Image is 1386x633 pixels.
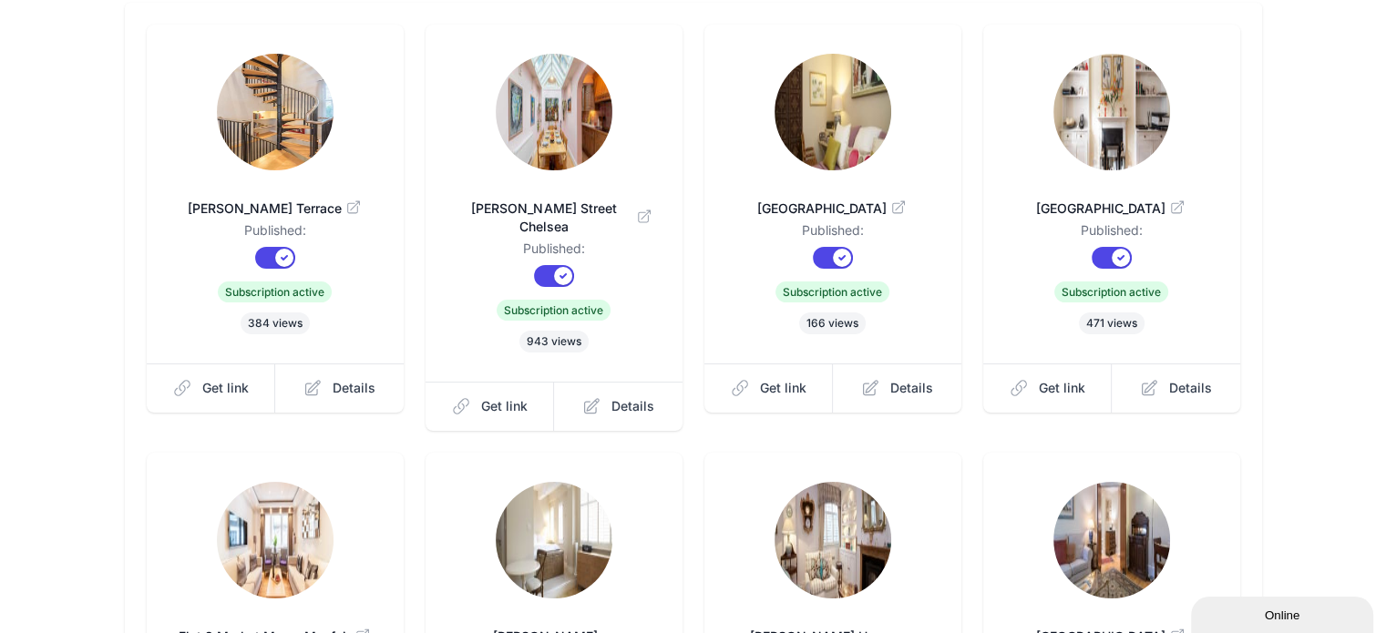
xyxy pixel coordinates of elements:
[1079,312,1145,334] span: 471 views
[275,363,404,413] a: Details
[734,199,932,218] span: [GEOGRAPHIC_DATA]
[217,54,334,170] img: mtasz01fldrr9v8cnif9arsj44ov
[496,482,612,598] img: id17mszkkv9a5w23y0miri8fotce
[611,397,654,415] span: Details
[1012,199,1211,218] span: [GEOGRAPHIC_DATA]
[1012,221,1211,247] dd: Published:
[1039,379,1085,397] span: Get link
[202,379,249,397] span: Get link
[760,379,806,397] span: Get link
[519,331,589,352] span: 943 views
[734,178,932,221] a: [GEOGRAPHIC_DATA]
[1012,178,1211,221] a: [GEOGRAPHIC_DATA]
[496,54,612,170] img: wq8sw0j47qm6nw759ko380ndfzun
[176,221,375,247] dd: Published:
[217,482,334,598] img: xcoem7jyjxpu3fgtqe3kd93uc2z7
[983,363,1113,413] a: Get link
[218,281,332,302] span: Subscription active
[426,382,555,431] a: Get link
[890,379,933,397] span: Details
[147,363,276,413] a: Get link
[775,482,891,598] img: qm23tyanh8llne9rmxzedgaebrr7
[497,300,611,321] span: Subscription active
[833,363,961,413] a: Details
[1191,593,1377,633] iframe: chat widget
[1053,482,1170,598] img: htmfqqdj5w74wrc65s3wna2sgno2
[176,199,375,218] span: [PERSON_NAME] Terrace
[775,54,891,170] img: 9b5v0ir1hdq8hllsqeesm40py5rd
[455,240,653,265] dd: Published:
[775,281,889,302] span: Subscription active
[1112,363,1240,413] a: Details
[241,312,310,334] span: 384 views
[734,221,932,247] dd: Published:
[481,397,528,415] span: Get link
[455,178,653,240] a: [PERSON_NAME] Street Chelsea
[333,379,375,397] span: Details
[455,199,653,236] span: [PERSON_NAME] Street Chelsea
[1053,54,1170,170] img: hdmgvwaq8kfuacaafu0ghkkjd0oq
[1054,281,1168,302] span: Subscription active
[799,312,866,334] span: 166 views
[554,382,683,431] a: Details
[176,178,375,221] a: [PERSON_NAME] Terrace
[704,363,834,413] a: Get link
[1169,379,1212,397] span: Details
